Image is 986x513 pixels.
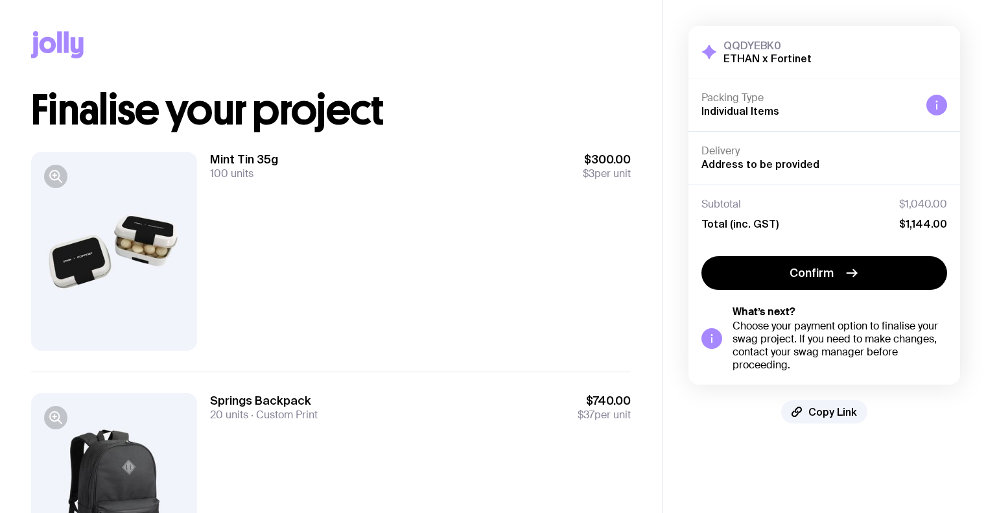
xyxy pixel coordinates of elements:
[578,408,594,422] span: $37
[701,105,779,117] span: Individual Items
[899,198,947,211] span: $1,040.00
[578,409,631,422] span: per unit
[210,167,253,180] span: 100 units
[583,167,594,180] span: $3
[248,408,318,422] span: Custom Print
[790,265,834,281] span: Confirm
[210,152,278,167] h3: Mint Tin 35g
[583,152,631,167] span: $300.00
[899,217,947,230] span: $1,144.00
[583,167,631,180] span: per unit
[701,91,916,104] h4: Packing Type
[733,305,947,318] h5: What’s next?
[723,39,812,52] h3: QQDYEBK0
[781,400,867,424] button: Copy Link
[31,89,631,131] h1: Finalise your project
[723,52,812,65] h2: ETHAN x Fortinet
[701,217,779,230] span: Total (inc. GST)
[210,393,318,409] h3: Springs Backpack
[578,393,631,409] span: $740.00
[808,405,857,418] span: Copy Link
[210,408,248,422] span: 20 units
[701,145,947,158] h4: Delivery
[701,158,819,170] span: Address to be provided
[701,256,947,290] button: Confirm
[701,198,741,211] span: Subtotal
[733,320,947,372] div: Choose your payment option to finalise your swag project. If you need to make changes, contact yo...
